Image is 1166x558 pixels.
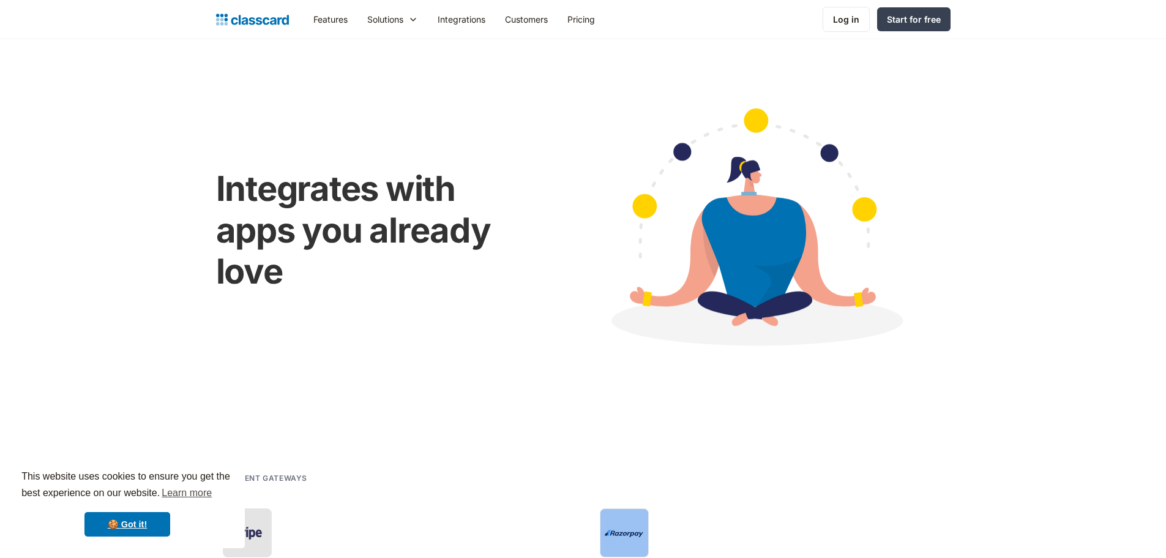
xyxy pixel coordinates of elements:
[558,6,605,33] a: Pricing
[823,7,870,32] a: Log in
[833,13,859,26] div: Log in
[428,6,495,33] a: Integrations
[160,484,214,502] a: learn more about cookies
[228,524,267,542] img: Stripe
[216,168,534,292] h1: Integrates with apps you already love
[367,13,403,26] div: Solutions
[222,472,308,484] h2: Payment gateways
[216,11,289,28] a: Logo
[10,458,245,548] div: cookieconsent
[84,512,170,537] a: dismiss cookie message
[558,85,951,379] img: Cartoon image showing connected apps
[495,6,558,33] a: Customers
[357,6,428,33] div: Solutions
[887,13,941,26] div: Start for free
[21,469,233,502] span: This website uses cookies to ensure you get the best experience on our website.
[304,6,357,33] a: Features
[877,7,951,31] a: Start for free
[605,529,644,538] img: Razorpay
